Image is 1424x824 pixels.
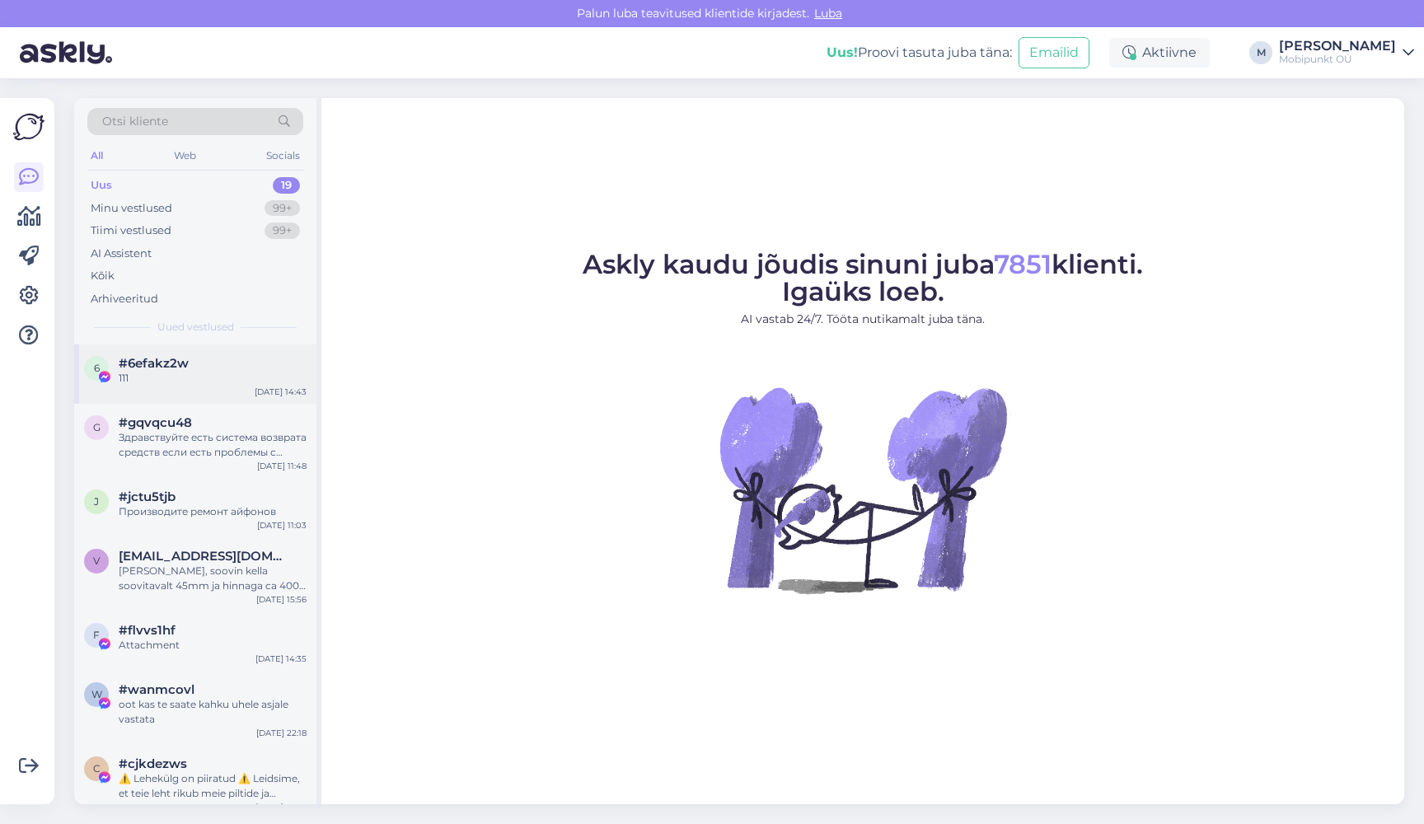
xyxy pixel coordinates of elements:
div: All [87,145,106,166]
div: Arhiveeritud [91,291,158,307]
button: Emailid [1019,37,1089,68]
span: f [93,629,100,641]
div: Tiimi vestlused [91,222,171,239]
span: #wanmcovl [119,682,194,697]
span: #cjkdezws [119,756,187,771]
div: [DATE] 22:18 [256,727,307,739]
span: Luba [809,6,847,21]
span: Askly kaudu jõudis sinuni juba klienti. Igaüks loeb. [583,248,1143,307]
div: Attachment [119,638,307,653]
div: Aktiivne [1109,38,1210,68]
span: w [91,688,102,700]
span: #gqvqcu48 [119,415,192,430]
span: Uued vestlused [157,320,234,335]
span: Otsi kliente [102,113,168,130]
div: Uus [91,177,112,194]
div: 99+ [265,200,300,217]
span: c [93,762,101,775]
img: Askly Logo [13,111,44,143]
span: #flvvs1hf [119,623,176,638]
div: [DATE] 15:24 [255,801,307,813]
div: Socials [263,145,303,166]
div: 99+ [265,222,300,239]
div: Mobipunkt OÜ [1279,53,1396,66]
b: Uus! [827,44,858,60]
div: Здравствуйте есть система возврата средств если есть проблемы с товаром [119,430,307,460]
span: #6efakz2w [119,356,189,371]
div: 111 [119,371,307,386]
div: oot kas te saate kahku uhele asjale vastata [119,697,307,727]
span: #jctu5tjb [119,489,176,504]
div: Proovi tasuta juba täna: [827,43,1012,63]
span: g [93,421,101,433]
div: [PERSON_NAME] [1279,40,1396,53]
div: Производите ремонт айфонов [119,504,307,519]
div: Kõik [91,268,115,284]
p: AI vastab 24/7. Tööta nutikamalt juba täna. [583,311,1143,328]
div: [DATE] 11:48 [257,460,307,472]
a: [PERSON_NAME]Mobipunkt OÜ [1279,40,1414,66]
span: 7851 [994,248,1052,280]
div: [PERSON_NAME], soovin kella soovitavalt 45mm ja hinnaga ca 400 eur, et saan kella pealt kõned vas... [119,564,307,593]
div: [DATE] 15:56 [256,593,307,606]
div: 19 [273,177,300,194]
div: ⚠️ Lehekülg on piiratud ⚠️ Leidsime, et teie leht rikub meie piltide ja videote autoriõigust (brä... [119,771,307,801]
img: No Chat active [714,341,1011,638]
span: j [94,495,99,508]
div: [DATE] 14:43 [255,386,307,398]
div: M [1249,41,1272,64]
div: [DATE] 14:35 [255,653,307,665]
span: v [93,555,100,567]
div: AI Assistent [91,246,152,262]
div: Minu vestlused [91,200,172,217]
span: 6 [94,362,100,374]
div: Web [171,145,199,166]
div: [DATE] 11:03 [257,519,307,531]
span: vjatseslav.esnar@mail.ee [119,549,290,564]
